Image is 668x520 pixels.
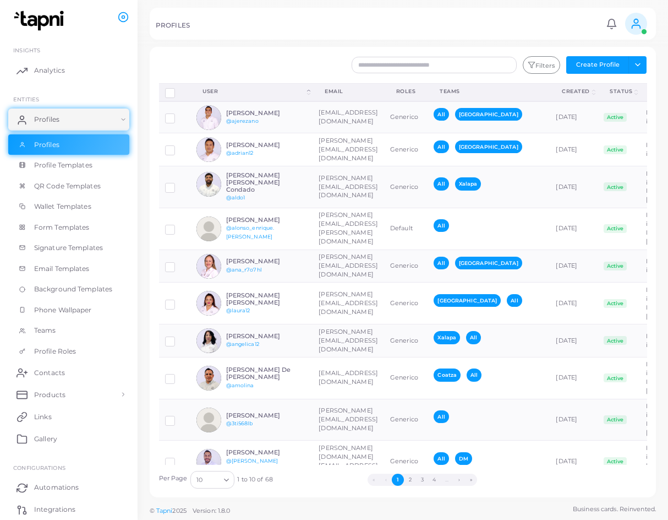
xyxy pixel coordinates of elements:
span: All [507,294,522,307]
span: DM [455,452,472,465]
span: All [434,108,448,121]
img: logo [10,10,71,31]
span: Configurations [13,464,65,471]
a: Profiles [8,109,129,131]
a: Teams [8,320,129,341]
img: avatar [196,137,221,162]
span: Links [34,412,52,422]
span: All [434,177,448,190]
a: @3ti568lb [226,420,253,426]
button: Go to page 2 [404,474,416,486]
img: avatar [196,216,221,241]
a: Profile Templates [8,155,129,176]
span: All [434,219,448,232]
span: Active [604,415,627,424]
img: avatar [196,105,221,130]
a: @alonso_enrique.[PERSON_NAME] [226,225,275,240]
td: [DATE] [550,101,598,133]
a: Contacts [8,361,129,383]
td: [DATE] [550,250,598,283]
td: [PERSON_NAME][DOMAIN_NAME][EMAIL_ADDRESS][DOMAIN_NAME] [313,441,384,482]
span: © [150,506,230,516]
h5: PROFILES [156,21,190,29]
td: [DATE] [550,283,598,324]
a: @ajerezano [226,118,259,124]
span: Email Templates [34,264,90,274]
a: @ana_r7o7hl [226,267,262,273]
td: [EMAIL_ADDRESS][DOMAIN_NAME] [313,357,384,399]
td: [PERSON_NAME][EMAIL_ADDRESS][DOMAIN_NAME] [313,250,384,283]
span: Contacts [34,368,65,378]
span: Active [604,224,627,233]
a: Wallet Templates [8,196,129,217]
td: Generico [384,133,428,166]
td: [PERSON_NAME][EMAIL_ADDRESS][DOMAIN_NAME] [313,166,384,208]
span: 1 to 10 of 68 [237,475,272,484]
td: [DATE] [550,166,598,208]
span: All [467,369,481,381]
a: Profile Roles [8,341,129,362]
a: Phone Wallpaper [8,300,129,321]
img: avatar [196,328,221,353]
span: ENTITIES [13,96,39,102]
span: Integrations [34,505,75,514]
td: Generico [384,399,428,441]
span: Products [34,390,65,400]
span: Active [604,299,627,308]
button: Go to last page [465,474,477,486]
span: All [434,410,448,423]
h6: [PERSON_NAME] [226,258,307,265]
span: Profiles [34,140,59,150]
a: @laura12 [226,307,250,313]
th: Row-selection [159,83,191,101]
span: Automations [34,483,79,492]
span: All [466,331,481,344]
span: INSIGHTS [13,47,40,53]
a: Email Templates [8,258,129,279]
span: Signature Templates [34,243,103,253]
td: [DATE] [550,357,598,399]
h6: [PERSON_NAME] [PERSON_NAME] [226,292,307,306]
h6: [PERSON_NAME] [226,110,307,117]
td: [DATE] [550,208,598,250]
td: [PERSON_NAME][EMAIL_ADDRESS][DOMAIN_NAME] [313,283,384,324]
span: All [434,257,448,269]
td: [EMAIL_ADDRESS][DOMAIN_NAME] [313,101,384,133]
img: avatar [196,449,221,474]
span: Background Templates [34,284,112,294]
span: Profiles [34,115,59,124]
div: Status [610,88,632,95]
span: All [434,140,448,153]
td: [DATE] [550,399,598,441]
span: Active [604,373,627,382]
a: Analytics [8,59,129,82]
span: [GEOGRAPHIC_DATA] [455,108,522,121]
a: Tapni [156,507,173,514]
td: Generico [384,441,428,482]
div: Created [562,88,590,95]
a: Gallery [8,427,129,449]
td: [PERSON_NAME][EMAIL_ADDRESS][DOMAIN_NAME] [313,324,384,357]
a: @amolina [226,382,254,388]
span: [GEOGRAPHIC_DATA] [455,257,522,269]
span: [GEOGRAPHIC_DATA] [434,294,501,307]
span: Active [604,336,627,345]
span: All [434,452,448,465]
img: avatar [196,366,221,391]
a: Products [8,383,129,405]
span: Teams [34,326,56,335]
img: avatar [196,291,221,316]
td: [PERSON_NAME][EMAIL_ADDRESS][DOMAIN_NAME] [313,399,384,441]
span: Profile Roles [34,346,76,356]
h6: [PERSON_NAME] [226,333,307,340]
td: [DATE] [550,324,598,357]
td: [PERSON_NAME][EMAIL_ADDRESS][PERSON_NAME][DOMAIN_NAME] [313,208,384,250]
a: Profiles [8,134,129,155]
span: Xalapa [455,177,481,190]
button: Go to page 3 [416,474,428,486]
a: Form Templates [8,217,129,238]
div: Teams [440,88,538,95]
span: Xalapa [434,331,460,344]
h6: [PERSON_NAME] [226,216,307,224]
